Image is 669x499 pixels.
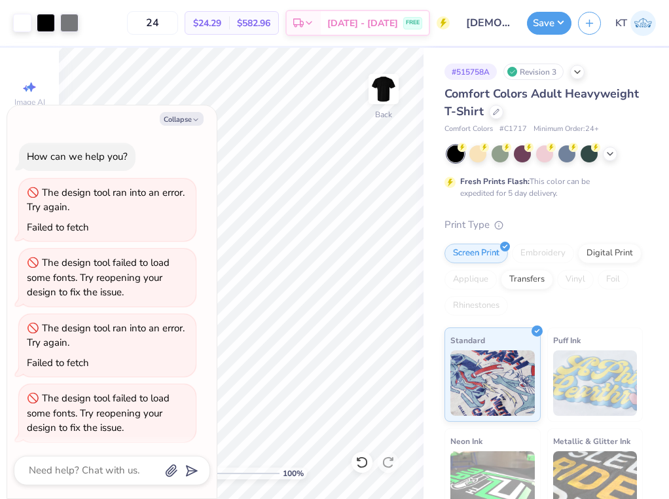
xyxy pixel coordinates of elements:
span: Standard [450,333,485,347]
span: Comfort Colors [444,124,493,135]
a: KT [615,10,656,36]
span: $582.96 [237,16,270,30]
div: Screen Print [444,244,508,263]
div: # 515758A [444,64,497,80]
span: Neon Ink [450,434,482,448]
div: Failed to fetch [27,221,89,234]
span: $24.29 [193,16,221,30]
img: Karen Tian [630,10,656,36]
div: The design tool failed to load some fonts. Try reopening your design to fix the issue. [27,256,170,299]
img: Puff Ink [553,350,638,416]
div: The design tool ran into an error. Try again. [27,186,185,214]
img: Standard [450,350,535,416]
div: The design tool ran into an error. Try again. [27,322,185,350]
span: Image AI [14,97,45,107]
span: 100 % [283,468,304,479]
div: How can we help you? [27,150,128,163]
div: Vinyl [557,270,594,289]
span: KT [615,16,627,31]
img: Back [371,76,397,102]
div: Applique [444,270,497,289]
div: Digital Print [578,244,642,263]
div: Back [375,109,392,120]
div: Embroidery [512,244,574,263]
div: The design tool failed to load some fonts. Try reopening your design to fix the issue. [27,392,170,434]
div: Failed to fetch [27,356,89,369]
div: Print Type [444,217,643,232]
div: Rhinestones [444,296,508,316]
span: Puff Ink [553,333,581,347]
span: Comfort Colors Adult Heavyweight T-Shirt [444,86,639,119]
strong: Fresh Prints Flash: [460,176,530,187]
span: [DATE] - [DATE] [327,16,398,30]
span: # C1717 [499,124,527,135]
span: Minimum Order: 24 + [533,124,599,135]
button: Save [527,12,571,35]
div: This color can be expedited for 5 day delivery. [460,176,621,199]
span: Metallic & Glitter Ink [553,434,630,448]
div: Transfers [501,270,553,289]
div: Foil [598,270,628,289]
input: Untitled Design [456,10,520,36]
div: Revision 3 [503,64,564,80]
button: Collapse [160,112,204,126]
span: FREE [406,18,420,28]
input: – – [127,11,178,35]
